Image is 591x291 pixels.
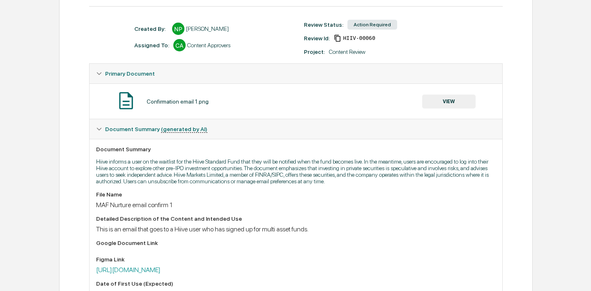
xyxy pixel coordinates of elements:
div: Figma Link [96,256,496,263]
div: Primary Document [90,83,502,119]
div: Created By: ‎ ‎ [134,25,168,32]
div: Document Summary [96,146,496,152]
div: Assigned To: [134,42,169,48]
div: Review Id: [304,35,330,42]
div: Google Document Link [96,240,496,246]
div: MAF Nurture email confirm 1 [96,201,496,209]
div: Content Review [329,48,366,55]
div: Document Summary (generated by AI) [90,119,502,139]
div: Action Required [347,20,397,30]
div: This is an email that goes to a Hiive user who has signed up for multi asset funds. [96,225,496,233]
div: CA [173,39,186,51]
a: [URL][DOMAIN_NAME] [96,266,161,274]
div: Confirmation email 1.png [147,98,209,105]
div: File Name [96,191,496,198]
div: Primary Document [90,64,502,83]
div: Date of First Use (Expected) [96,280,496,287]
div: Detailed Description of the Content and Intended Use [96,215,496,222]
div: Content Approvers [187,42,230,48]
div: Project: [304,48,325,55]
div: Review Status: [304,21,343,28]
div: NP [172,23,184,35]
div: [PERSON_NAME] [186,25,229,32]
p: Hiive informs a user on the waitlist for the Hiive Standard Fund that they will be notified when ... [96,158,496,185]
u: (generated by AI) [161,126,207,133]
span: 224bca0b-3b42-45da-9a10-eb8fc6f63bd3 [343,35,375,42]
button: VIEW [422,95,476,109]
span: Document Summary [105,126,207,132]
span: Primary Document [105,70,155,77]
img: Document Icon [116,90,136,111]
